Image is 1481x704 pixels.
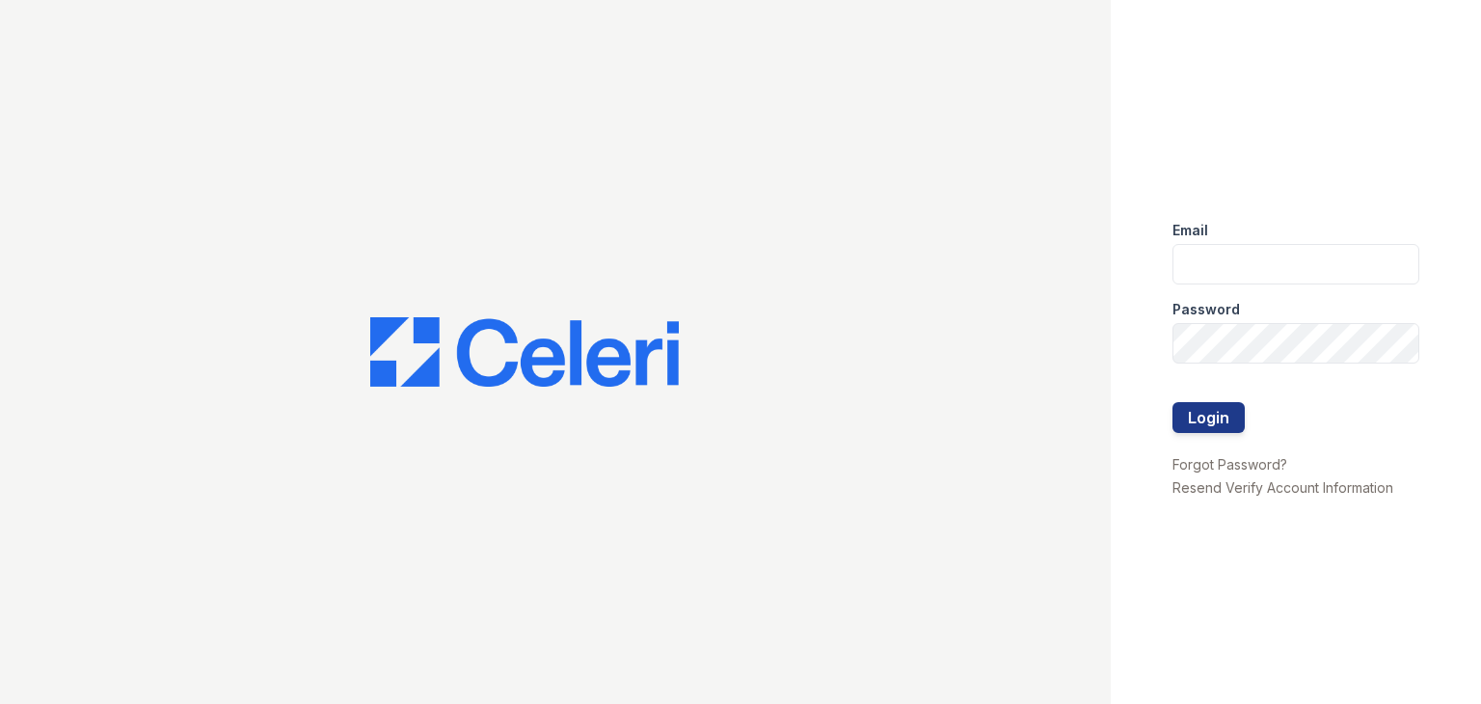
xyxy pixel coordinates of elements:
img: CE_Logo_Blue-a8612792a0a2168367f1c8372b55b34899dd931a85d93a1a3d3e32e68fde9ad4.png [370,317,679,387]
a: Resend Verify Account Information [1172,479,1393,496]
label: Email [1172,221,1208,240]
button: Login [1172,402,1245,433]
label: Password [1172,300,1240,319]
a: Forgot Password? [1172,456,1287,473]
